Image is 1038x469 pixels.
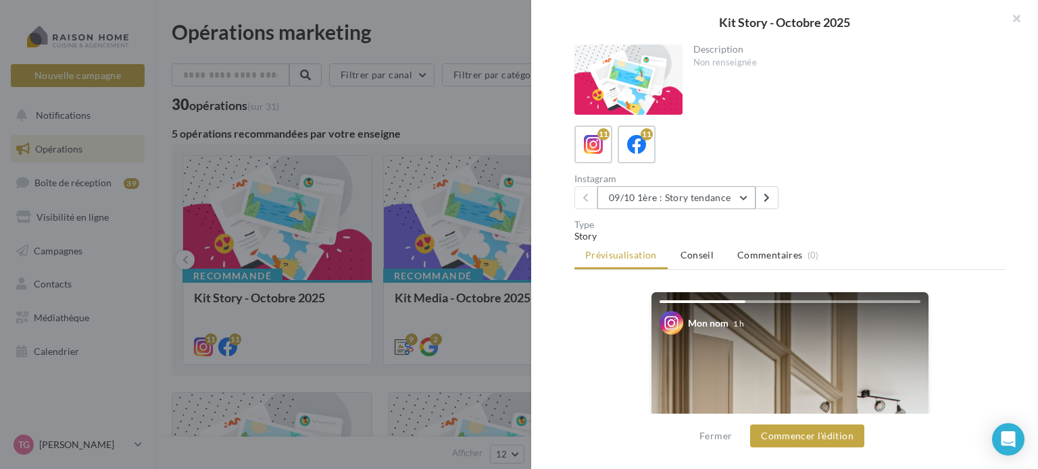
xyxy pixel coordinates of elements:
[733,318,744,329] div: 1 h
[681,249,714,260] span: Conseil
[574,174,785,184] div: Instagram
[597,128,610,140] div: 11
[694,428,737,444] button: Fermer
[574,229,1006,243] div: Story
[597,186,756,209] button: 09/10 1ère : Story tendance
[693,57,995,69] div: Non renseignée
[574,220,1006,229] div: Type
[553,16,1016,28] div: Kit Story - Octobre 2025
[992,423,1024,456] div: Open Intercom Messenger
[693,45,995,54] div: Description
[750,424,864,447] button: Commencer l'édition
[641,128,653,140] div: 11
[808,250,819,260] span: (0)
[737,248,802,262] span: Commentaires
[688,316,728,330] div: Mon nom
